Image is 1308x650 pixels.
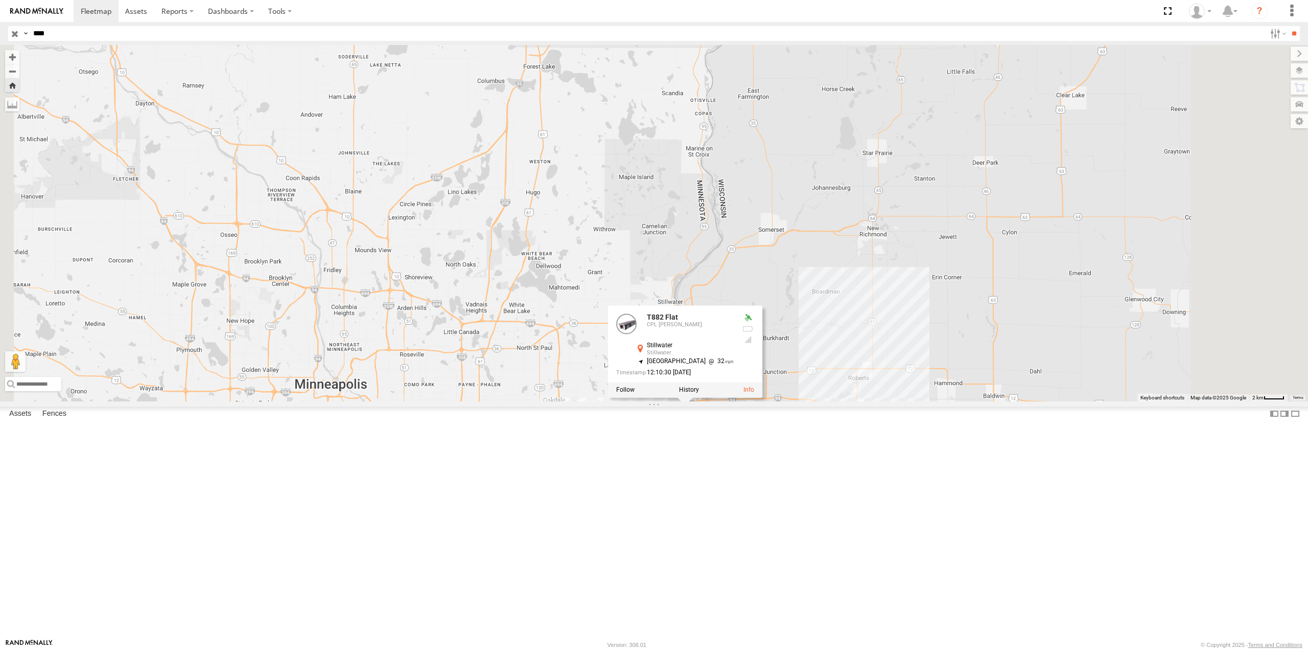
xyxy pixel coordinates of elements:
[1140,394,1184,401] button: Keyboard shortcuts
[21,26,30,41] label: Search Query
[5,97,19,111] label: Measure
[706,358,734,365] span: 32
[6,640,53,650] a: Visit our Website
[1249,394,1288,401] button: Map Scale: 2 km per 37 pixels
[679,387,699,394] label: View Asset History
[1252,395,1264,400] span: 2 km
[1279,407,1290,421] label: Dock Summary Table to the Right
[1290,407,1300,421] label: Hide Summary Table
[5,50,19,64] button: Zoom in
[5,64,19,78] button: Zoom out
[1190,395,1246,400] span: Map data ©2025 Google
[742,325,754,333] div: No battery health information received from this device.
[4,407,36,421] label: Assets
[742,336,754,344] div: Last Event GSM Signal Strength
[10,8,63,15] img: rand-logo.svg
[1269,407,1279,421] label: Dock Summary Table to the Left
[647,358,706,365] span: [GEOGRAPHIC_DATA]
[742,314,754,322] div: Valid GPS Fix
[647,322,734,328] div: CPL [PERSON_NAME]
[5,78,19,92] button: Zoom Home
[1248,642,1302,648] a: Terms and Conditions
[647,350,734,356] div: Stillwater
[647,343,734,349] div: Stillwater
[1185,4,1215,19] div: Dani Ajer
[1291,114,1308,128] label: Map Settings
[608,642,646,648] div: Version: 308.01
[1266,26,1288,41] label: Search Filter Options
[37,407,72,421] label: Fences
[616,369,734,376] div: Date/time of location update
[616,314,637,334] a: View Asset Details
[1293,395,1303,399] a: Terms (opens in new tab)
[616,387,635,394] label: Realtime tracking of Asset
[1251,3,1268,19] i: ?
[1201,642,1302,648] div: © Copyright 2025 -
[5,351,26,372] button: Drag Pegman onto the map to open Street View
[647,313,678,322] a: T882 Flat
[743,387,754,394] a: View Asset Details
